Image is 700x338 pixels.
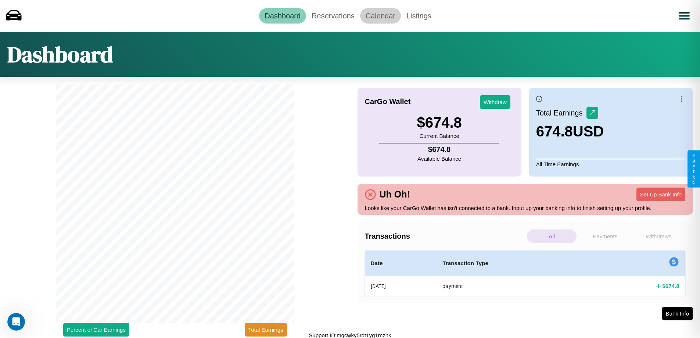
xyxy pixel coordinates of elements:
[527,230,577,243] p: All
[365,276,437,296] th: [DATE]
[417,145,461,154] h4: $ 674.8
[259,8,306,24] a: Dashboard
[691,154,696,184] div: Give Feedback
[636,188,685,201] button: Set Up Bank Info
[7,313,25,331] iframe: Intercom live chat
[365,232,525,241] h4: Transactions
[536,123,604,140] h3: 674.8 USD
[417,154,461,164] p: Available Balance
[245,323,287,337] button: Total Earnings
[536,159,685,169] p: All Time Earnings
[580,230,630,243] p: Payments
[437,276,589,296] th: payment
[401,8,437,24] a: Listings
[306,8,360,24] a: Reservations
[365,250,686,296] table: simple table
[7,39,113,70] h1: Dashboard
[662,282,679,290] h4: $ 674.8
[442,259,583,268] h4: Transaction Type
[365,97,411,106] h4: CarGo Wallet
[376,189,414,200] h4: Uh Oh!
[674,6,694,26] button: Open menu
[371,259,431,268] h4: Date
[360,8,401,24] a: Calendar
[536,106,586,120] p: Total Earnings
[417,114,462,131] h3: $ 674.8
[480,95,510,109] button: Withdraw
[365,203,686,213] p: Looks like your CarGo Wallet has isn't connected to a bank. Input up your banking info to finish ...
[634,230,683,243] p: Withdraws
[417,131,462,141] p: Current Balance
[662,307,693,320] button: Bank Info
[63,323,129,337] button: Percent of Car Earnings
